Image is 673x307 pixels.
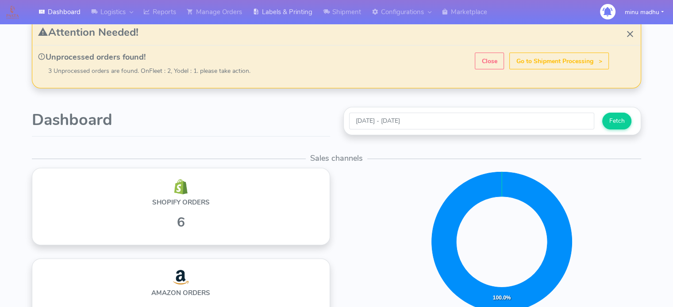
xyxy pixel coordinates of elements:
h5: AMAZON ORDERS [48,289,314,297]
button: minu madhu [618,3,670,21]
strong: Go to Shipment Processing > [516,57,602,65]
button: Fetch [602,113,631,129]
button: Go to Shipment Processing > [509,53,609,69]
span: Sales channels [306,153,367,163]
p: 3 Unprocessed orders are found. OnFleet : 2, Yodel : 1. please take action. [48,66,641,76]
h1: Dashboard [32,111,330,129]
h5: SHOPIFY ORDERS [48,199,314,206]
input: Pick the Date Range [349,113,595,129]
strong: Close [482,57,497,65]
button: Close [475,53,504,69]
img: shopify [173,179,188,194]
img: shopify [173,269,188,285]
h3: Attention Needed! [38,26,641,38]
h2: 6 [48,215,314,230]
h4: Unprocessed orders found! [38,53,641,62]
